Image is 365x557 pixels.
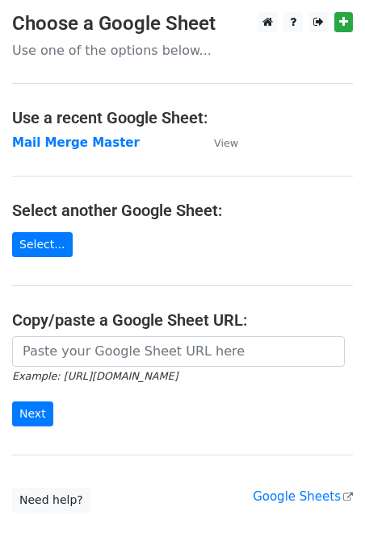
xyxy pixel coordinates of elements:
[12,488,90,513] a: Need help?
[12,232,73,257] a: Select...
[12,12,353,35] h3: Choose a Google Sheet
[12,401,53,426] input: Next
[12,336,345,367] input: Paste your Google Sheet URL here
[12,42,353,59] p: Use one of the options below...
[12,135,140,150] a: Mail Merge Master
[214,137,238,149] small: View
[253,489,353,504] a: Google Sheets
[198,135,238,150] a: View
[12,310,353,330] h4: Copy/paste a Google Sheet URL:
[12,201,353,220] h4: Select another Google Sheet:
[12,370,178,382] small: Example: [URL][DOMAIN_NAME]
[12,108,353,127] h4: Use a recent Google Sheet:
